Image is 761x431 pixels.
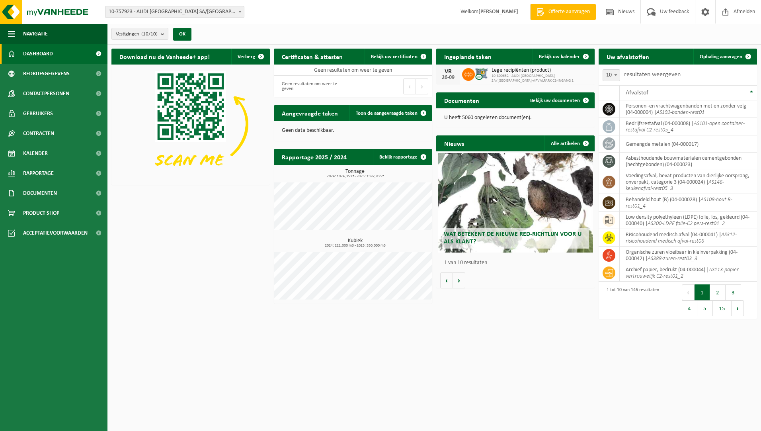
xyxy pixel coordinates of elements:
span: Contactpersonen [23,84,69,104]
a: Ophaling aanvragen [693,49,756,65]
strong: [PERSON_NAME] [478,9,518,15]
span: Documenten [23,183,57,203]
button: 1 [695,284,710,300]
span: Verberg [238,54,255,59]
button: 3 [726,284,741,300]
a: Bekijk uw certificaten [365,49,431,65]
a: Bekijk uw documenten [524,92,594,108]
img: PB-AP-CU [475,67,488,80]
h2: Documenten [436,92,487,108]
span: Contracten [23,123,54,143]
td: bedrijfsrestafval (04-000008) | [620,118,757,135]
td: gemengde metalen (04-000017) [620,135,757,153]
button: 4 [682,300,697,316]
span: Bekijk uw documenten [530,98,580,103]
i: AS101-open container-restafval C2-rest05_4 [626,121,745,133]
span: Kalender [23,143,48,163]
p: Geen data beschikbaar. [282,128,424,133]
p: 1 van 10 resultaten [444,260,591,266]
h2: Certificaten & attesten [274,49,351,64]
td: organische zuren vloeibaar in kleinverpakking (04-000042) | [620,247,757,264]
td: risicohoudend medisch afval (04-000041) | [620,229,757,247]
button: OK [173,28,191,41]
td: asbesthoudende bouwmaterialen cementgebonden (hechtgebonden) (04-000023) [620,153,757,170]
span: Wat betekent de nieuwe RED-richtlijn voor u als klant? [444,231,581,245]
i: AS388-zuren-rest03_3 [648,256,697,262]
h3: Kubiek [278,238,432,248]
span: Acceptatievoorwaarden [23,223,88,243]
span: Vestigingen [116,28,158,40]
td: archief papier, bedrukt (04-000044) | [620,264,757,282]
a: Wat betekent de nieuwe RED-richtlijn voor u als klant? [438,153,593,253]
span: 2024: 221,000 m3 - 2025: 350,000 m3 [278,244,432,248]
button: Previous [682,284,695,300]
td: personen -en vrachtwagenbanden met en zonder velg (04-000004) | [620,100,757,118]
h2: Aangevraagde taken [274,105,346,121]
button: Next [732,300,744,316]
span: Gebruikers [23,104,53,123]
div: Geen resultaten om weer te geven [278,78,349,95]
span: 2024: 1024,353 t - 2025: 1597,935 t [278,174,432,178]
i: AS146-keukenafval-rest05_3 [626,179,724,192]
td: Geen resultaten om weer te geven [274,65,432,76]
span: Bekijk uw certificaten [371,54,418,59]
h3: Tonnage [278,169,432,178]
i: AS113-papier vertrouwelijk C2-rest01_2 [626,267,739,279]
a: Bekijk uw kalender [533,49,594,65]
a: Toon de aangevraagde taken [349,105,431,121]
i: AS200-LDPE folie-C2 pers-rest01_2 [648,221,725,227]
h2: Uw afvalstoffen [599,49,657,64]
button: Volgende [453,272,465,288]
i: AS192-banden-rest01 [656,110,704,116]
label: resultaten weergeven [624,71,681,78]
span: 10 [603,69,620,81]
a: Alle artikelen [544,135,594,151]
span: Afvalstof [626,90,648,96]
button: Vestigingen(10/10) [111,28,168,40]
span: Bekijk uw kalender [539,54,580,59]
h2: Download nu de Vanheede+ app! [111,49,218,64]
div: 1 tot 10 van 146 resultaten [603,284,659,317]
span: Dashboard [23,44,53,64]
span: Product Shop [23,203,59,223]
span: Offerte aanvragen [546,8,592,16]
h2: Rapportage 2025 / 2024 [274,149,355,165]
img: Download de VHEPlus App [111,65,270,184]
h2: Nieuws [436,135,472,151]
td: behandeld hout (B) (04-000028) | [620,194,757,212]
span: 10 [603,70,620,81]
td: low density polyethyleen (LDPE) folie, los, gekleurd (04-000040) | [620,212,757,229]
h2: Ingeplande taken [436,49,500,64]
div: VR [440,69,456,75]
span: Ophaling aanvragen [700,54,742,59]
p: U heeft 5060 ongelezen document(en). [444,115,587,121]
button: Next [416,78,428,94]
i: AS312-risicohoudend medisch afval-rest06 [626,232,737,244]
span: 10-757923 - AUDI BRUSSELS SA/NV - VORST [105,6,244,18]
span: Bedrijfsgegevens [23,64,70,84]
button: 15 [713,300,732,316]
button: Verberg [231,49,269,65]
a: Offerte aanvragen [530,4,596,20]
span: Navigatie [23,24,48,44]
span: Rapportage [23,163,54,183]
button: Vorige [440,272,453,288]
button: Previous [403,78,416,94]
i: AS108-hout B-rest01_4 [626,197,732,209]
span: Lege recipiënten (product) [492,67,591,74]
button: 2 [710,284,726,300]
count: (10/10) [141,31,158,37]
iframe: chat widget [4,413,133,431]
span: 10-800652 - AUDI [GEOGRAPHIC_DATA] SA/[GEOGRAPHIC_DATA]-AFVALPARK C2-INGANG 1 [492,74,591,83]
span: Toon de aangevraagde taken [356,111,418,116]
button: 5 [697,300,713,316]
td: voedingsafval, bevat producten van dierlijke oorsprong, onverpakt, categorie 3 (04-000024) | [620,170,757,194]
a: Bekijk rapportage [373,149,431,165]
div: 26-09 [440,75,456,80]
